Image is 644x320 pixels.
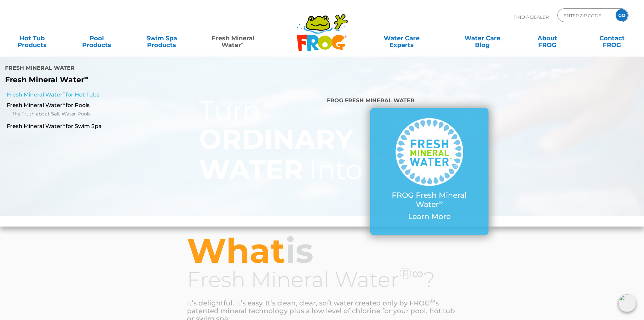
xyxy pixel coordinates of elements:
[327,94,531,108] h4: FROG Fresh Mineral Water
[7,102,215,109] a: Fresh Mineral Water∞for Pools
[137,31,187,45] a: Swim SpaProducts
[63,101,66,106] sup: ∞
[563,10,609,20] input: Zip Code Form
[399,263,424,283] sup: ®∞
[72,31,122,45] a: PoolProducts
[439,199,443,206] sup: ∞
[63,90,66,95] sup: ∞
[5,76,263,84] p: Fresh Mineral Water
[84,74,88,81] sup: ∞
[587,31,637,45] a: ContactFROG
[7,91,215,99] a: Fresh Mineral Water∞for Hot Tubs
[187,268,457,291] h3: Fresh Mineral Water ?
[384,212,475,221] p: Learn More
[457,31,507,45] a: Water CareBlog
[63,122,66,127] sup: ∞
[616,9,628,21] input: GO
[384,191,475,209] p: FROG Fresh Mineral Water
[12,110,215,118] a: The Truth about Salt Water Pools
[187,230,285,271] span: What
[187,233,457,268] h2: is
[618,294,636,312] img: openIcon
[241,40,244,46] sup: ∞
[361,31,443,45] a: Water CareExperts
[201,31,264,45] a: Fresh MineralWater∞
[384,118,475,225] a: FROG Fresh Mineral Water∞ Learn More
[522,31,572,45] a: AboutFROG
[514,8,549,25] p: Find A Dealer
[7,123,215,130] a: Fresh Mineral Water∞for Swim Spa
[430,298,434,304] sup: ®
[7,31,57,45] a: Hot TubProducts
[5,62,263,76] h4: Fresh Mineral Water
